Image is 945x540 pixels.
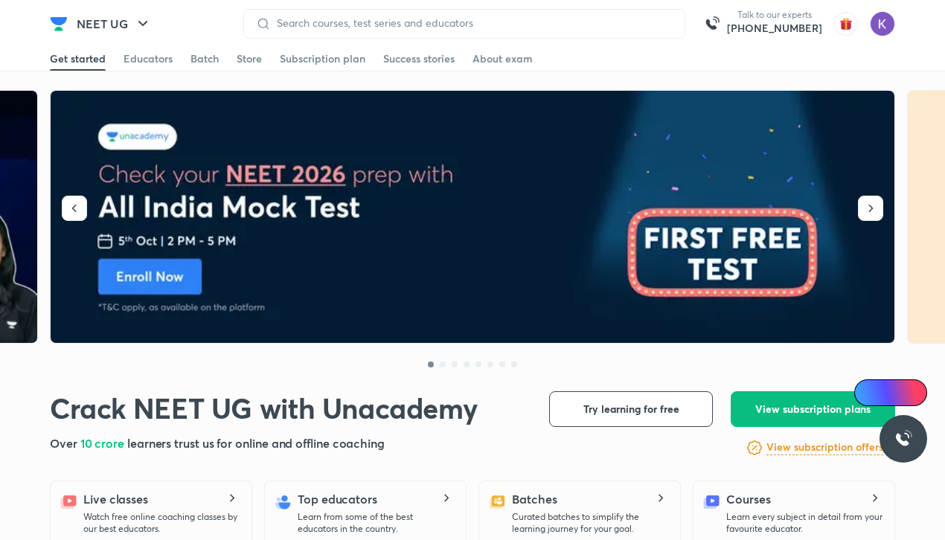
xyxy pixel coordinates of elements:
[472,51,533,66] div: About exam
[383,51,455,66] div: Success stories
[190,47,219,71] a: Batch
[280,51,365,66] div: Subscription plan
[280,47,365,71] a: Subscription plan
[50,435,80,451] span: Over
[727,9,822,21] p: Talk to our experts
[383,47,455,71] a: Success stories
[766,440,883,455] h6: View subscription offers
[50,15,68,33] img: Company Logo
[834,12,858,36] img: avatar
[50,47,106,71] a: Get started
[190,51,219,66] div: Batch
[68,9,161,39] button: NEET UG
[124,47,173,71] a: Educators
[863,387,875,399] img: Icon
[80,435,127,451] span: 10 crore
[512,490,557,508] h5: Batches
[854,379,927,406] a: Ai Doubts
[237,51,262,66] div: Store
[271,17,673,29] input: Search courses, test series and educators
[697,9,727,39] img: call-us
[583,402,679,417] span: Try learning for free
[298,490,377,508] h5: Top educators
[50,51,106,66] div: Get started
[237,47,262,71] a: Store
[472,47,533,71] a: About exam
[766,439,883,457] a: View subscription offers
[879,387,918,399] span: Ai Doubts
[549,391,713,427] button: Try learning for free
[127,435,385,451] span: learners trust us for online and offline coaching
[894,430,912,448] img: ttu
[726,511,882,535] p: Learn every subject in detail from your favourite educator.
[870,11,895,36] img: Koyna Rana
[727,21,822,36] a: [PHONE_NUMBER]
[731,391,895,427] button: View subscription plans
[298,511,454,535] p: Learn from some of the best educators in the country.
[755,402,871,417] span: View subscription plans
[83,511,240,535] p: Watch free online coaching classes by our best educators.
[726,490,770,508] h5: Courses
[512,511,668,535] p: Curated batches to simplify the learning journey for your goal.
[50,391,477,425] h1: Crack NEET UG with Unacademy
[124,51,173,66] div: Educators
[83,490,148,508] h5: Live classes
